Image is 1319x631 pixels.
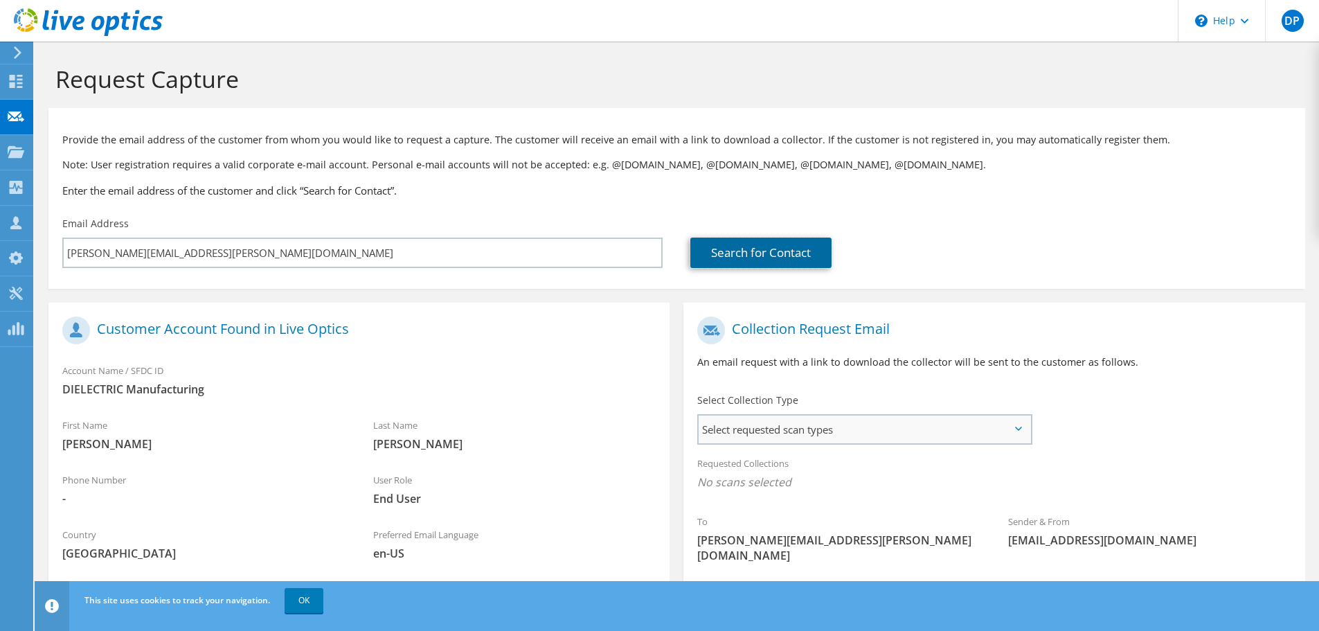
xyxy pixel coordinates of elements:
[373,491,656,506] span: End User
[373,546,656,561] span: en-US
[48,356,670,404] div: Account Name / SFDC ID
[1282,10,1304,32] span: DP
[62,436,346,452] span: [PERSON_NAME]
[690,238,832,268] a: Search for Contact
[62,317,649,344] h1: Customer Account Found in Live Optics
[697,355,1291,370] p: An email request with a link to download the collector will be sent to the customer as follows.
[48,411,359,459] div: First Name
[359,465,670,513] div: User Role
[359,520,670,568] div: Preferred Email Language
[683,577,1304,625] div: CC & Reply To
[48,520,359,568] div: Country
[373,436,656,452] span: [PERSON_NAME]
[697,474,1291,490] span: No scans selected
[994,507,1305,555] div: Sender & From
[697,317,1284,344] h1: Collection Request Email
[62,217,129,231] label: Email Address
[62,132,1291,148] p: Provide the email address of the customer from whom you would like to request a capture. The cust...
[1195,15,1208,27] svg: \n
[683,507,994,570] div: To
[62,491,346,506] span: -
[359,411,670,459] div: Last Name
[62,382,656,397] span: DIELECTRIC Manufacturing
[1008,533,1291,548] span: [EMAIL_ADDRESS][DOMAIN_NAME]
[699,416,1030,443] span: Select requested scan types
[84,594,270,606] span: This site uses cookies to track your navigation.
[697,393,798,407] label: Select Collection Type
[62,183,1291,198] h3: Enter the email address of the customer and click “Search for Contact”.
[62,157,1291,172] p: Note: User registration requires a valid corporate e-mail account. Personal e-mail accounts will ...
[285,588,323,613] a: OK
[697,533,980,563] span: [PERSON_NAME][EMAIL_ADDRESS][PERSON_NAME][DOMAIN_NAME]
[48,465,359,513] div: Phone Number
[62,546,346,561] span: [GEOGRAPHIC_DATA]
[683,449,1304,500] div: Requested Collections
[55,64,1291,94] h1: Request Capture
